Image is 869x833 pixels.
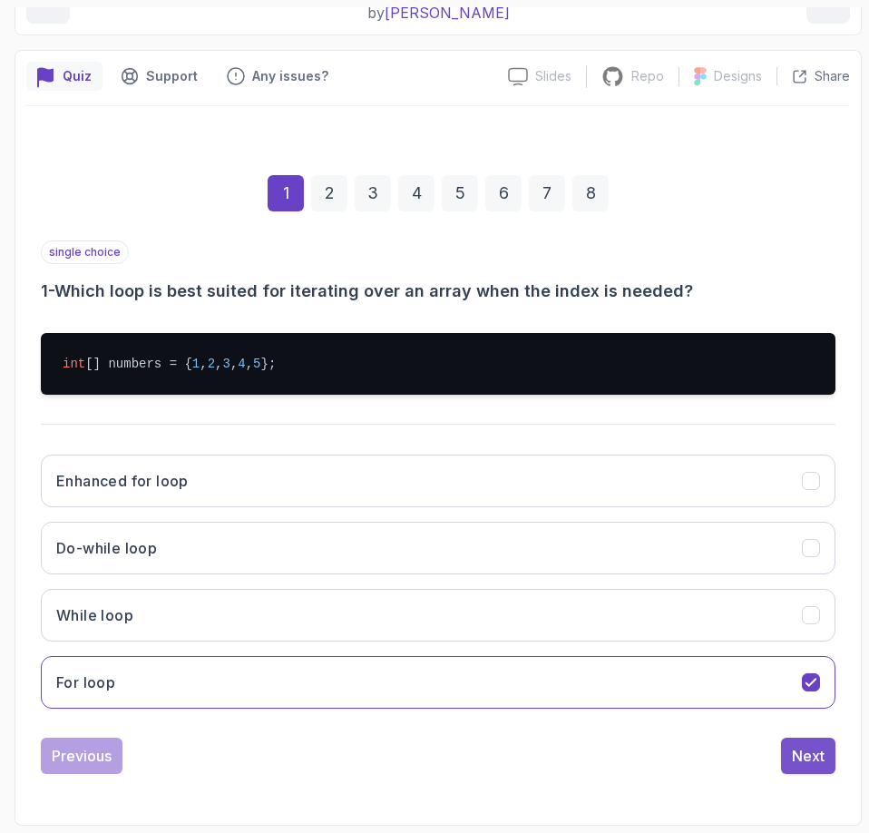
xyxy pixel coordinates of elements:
h3: While loop [56,604,133,626]
button: quiz button [26,62,103,91]
p: Any issues? [252,67,328,85]
p: single choice [41,240,129,264]
div: 5 [442,175,478,211]
p: Designs [714,67,762,85]
span: 2 [208,357,215,371]
h3: For loop [56,671,115,693]
div: 4 [398,175,434,211]
button: Do-while loop [41,522,835,574]
div: 1 [268,175,304,211]
div: 8 [572,175,609,211]
div: 3 [355,175,391,211]
div: 7 [529,175,565,211]
h3: Do-while loop [56,537,157,559]
button: While loop [41,589,835,642]
div: 6 [485,175,522,211]
div: Next [792,745,825,767]
span: [PERSON_NAME] [385,4,510,22]
p: Slides [535,67,571,85]
h3: 1 - Which loop is best suited for iterating over an array when the index is needed? [41,279,835,304]
span: 5 [253,357,260,371]
button: Enhanced for loop [41,455,835,507]
button: For loop [41,656,835,709]
button: Next [781,738,835,774]
span: int [63,357,85,371]
h3: Enhanced for loop [56,470,189,492]
p: Support [146,67,198,85]
p: Repo [631,67,664,85]
button: Feedback button [216,62,339,91]
div: Previous [52,745,112,767]
div: 2 [311,175,347,211]
p: by [367,2,510,24]
span: 4 [238,357,245,371]
button: Share [776,67,850,85]
button: Support button [110,62,209,91]
p: Share [815,67,850,85]
pre: [] numbers = { , , , , }; [41,333,835,395]
p: Quiz [63,67,92,85]
span: 3 [222,357,229,371]
span: 1 [192,357,200,371]
button: Previous [41,738,122,774]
